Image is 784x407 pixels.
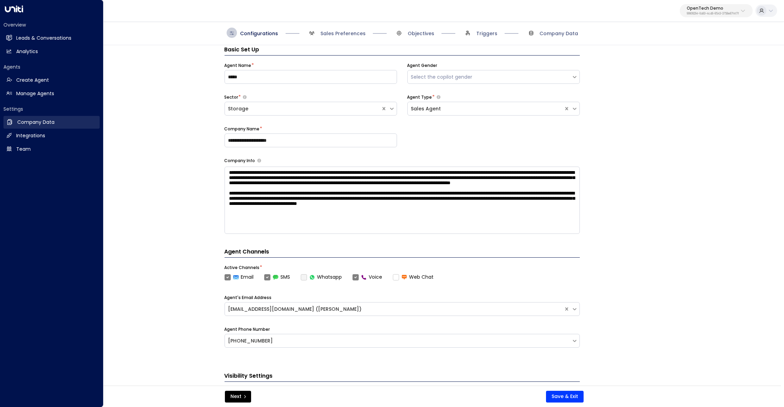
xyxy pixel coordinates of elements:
[3,116,100,129] a: Company Data
[16,48,38,55] h2: Analytics
[3,45,100,58] a: Analytics
[225,126,260,132] label: Company Name
[320,30,366,37] span: Sales Preferences
[225,326,270,332] label: Agent Phone Number
[16,34,71,42] h2: Leads & Conversations
[3,129,100,142] a: Integrations
[225,62,251,69] label: Agent Name
[3,106,100,112] h2: Settings
[225,94,238,100] label: Sector
[437,95,440,99] button: Select whether your copilot will handle inquiries directly from leads or from brokers representin...
[540,30,578,37] span: Company Data
[3,74,100,87] a: Create Agent
[407,62,437,69] label: Agent Gender
[228,306,560,313] div: [EMAIL_ADDRESS][DOMAIN_NAME] ([PERSON_NAME])
[225,391,251,403] button: Next
[264,274,290,281] label: SMS
[680,4,753,17] button: OpenTech Demo99909294-0a93-4cd6-8543-3758e87f4f7f
[225,295,272,301] label: Agent's Email Address
[476,30,497,37] span: Triggers
[225,274,254,281] label: Email
[240,30,278,37] span: Configurations
[225,248,580,258] h4: Agent Channels
[225,46,580,56] h3: Basic Set Up
[407,94,432,100] label: Agent Type
[3,21,100,28] h2: Overview
[16,132,45,139] h2: Integrations
[228,337,568,345] div: [PHONE_NUMBER]
[225,372,580,382] h3: Visibility Settings
[225,265,260,271] label: Active Channels
[16,90,54,97] h2: Manage Agents
[687,12,739,15] p: 99909294-0a93-4cd6-8543-3758e87f4f7f
[243,95,247,99] button: Select whether your copilot will handle inquiries directly from leads or from brokers representin...
[301,274,342,281] label: Whatsapp
[16,146,31,153] h2: Team
[17,119,54,126] h2: Company Data
[687,6,739,10] p: OpenTech Demo
[408,30,434,37] span: Objectives
[257,159,261,162] button: Provide a brief overview of your company, including your industry, products or services, and any ...
[3,87,100,100] a: Manage Agents
[225,158,255,164] label: Company Info
[301,274,342,281] div: To activate this channel, please go to the Integrations page
[16,77,49,84] h2: Create Agent
[3,32,100,44] a: Leads & Conversations
[393,274,434,281] label: Web Chat
[353,274,383,281] label: Voice
[546,391,584,403] button: Save & Exit
[228,105,377,112] div: Storage
[3,143,100,156] a: Team
[3,63,100,70] h2: Agents
[411,105,560,112] div: Sales Agent
[411,73,568,81] div: Select the copilot gender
